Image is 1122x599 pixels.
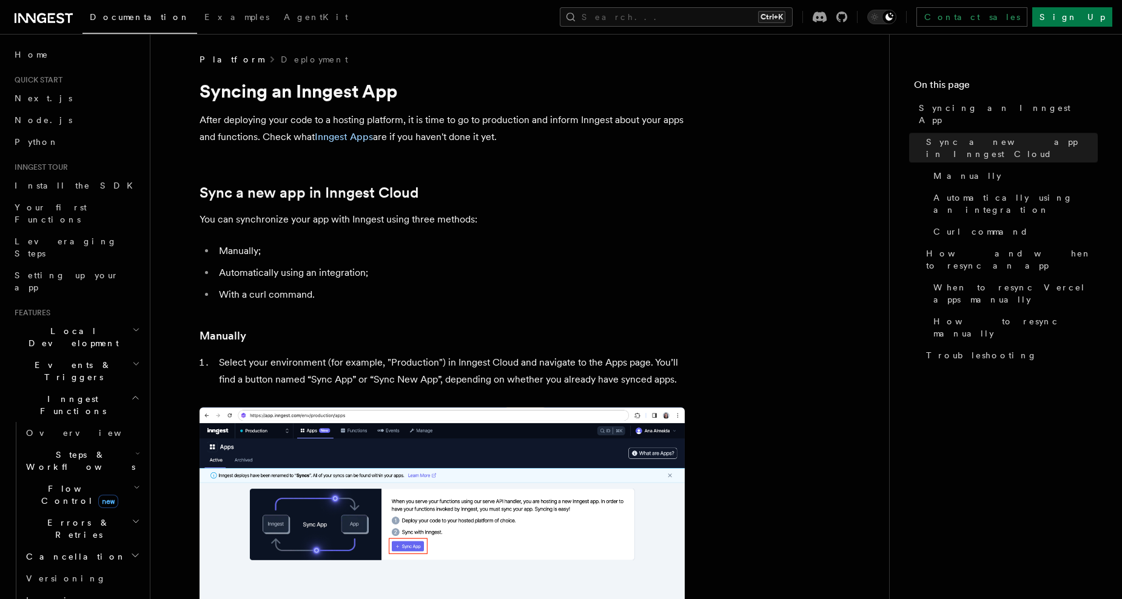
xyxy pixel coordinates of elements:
kbd: Ctrl+K [758,11,785,23]
h1: Syncing an Inngest App [200,80,685,102]
a: Documentation [82,4,197,34]
span: Your first Functions [15,202,87,224]
a: Versioning [21,567,143,589]
a: Syncing an Inngest App [914,97,1098,131]
span: Curl command [933,226,1029,238]
button: Cancellation [21,546,143,567]
li: Manually; [215,243,685,259]
span: Install the SDK [15,181,140,190]
span: Platform [200,53,264,65]
span: Inngest Functions [10,393,131,417]
a: Manually [929,165,1098,187]
span: Features [10,308,50,318]
a: How to resync manually [929,310,1098,344]
a: Next.js [10,87,143,109]
a: Sign Up [1032,7,1112,27]
span: Steps & Workflows [21,449,135,473]
a: Install the SDK [10,175,143,196]
li: Automatically using an integration; [215,264,685,281]
span: Leveraging Steps [15,236,117,258]
span: Events & Triggers [10,359,132,383]
span: When to resync Vercel apps manually [933,281,1098,306]
a: AgentKit [277,4,355,33]
span: Local Development [10,325,132,349]
p: You can synchronize your app with Inngest using three methods: [200,211,685,228]
a: Deployment [281,53,348,65]
span: Automatically using an integration [933,192,1098,216]
a: How and when to resync an app [921,243,1098,276]
span: How and when to resync an app [926,247,1098,272]
a: Setting up your app [10,264,143,298]
span: Python [15,137,59,147]
button: Steps & Workflows [21,444,143,478]
a: Troubleshooting [921,344,1098,366]
a: Manually [200,327,246,344]
span: Examples [204,12,269,22]
span: Errors & Retries [21,517,132,541]
span: Overview [26,428,151,438]
span: Documentation [90,12,190,22]
h4: On this page [914,78,1098,97]
li: With a curl command. [215,286,685,303]
span: Setting up your app [15,270,119,292]
span: Inngest tour [10,162,68,172]
button: Errors & Retries [21,512,143,546]
span: AgentKit [284,12,348,22]
a: Python [10,131,143,153]
a: Examples [197,4,277,33]
span: Troubleshooting [926,349,1037,361]
a: When to resync Vercel apps manually [929,276,1098,310]
span: Versioning [26,574,106,583]
a: Home [10,44,143,65]
button: Local Development [10,320,143,354]
a: Automatically using an integration [929,187,1098,221]
a: Sync a new app in Inngest Cloud [200,184,418,201]
span: Sync a new app in Inngest Cloud [926,136,1098,160]
button: Search...Ctrl+K [560,7,793,27]
span: Next.js [15,93,72,103]
a: Leveraging Steps [10,230,143,264]
a: Sync a new app in Inngest Cloud [921,131,1098,165]
a: Overview [21,422,143,444]
span: Home [15,49,49,61]
span: Node.js [15,115,72,125]
button: Events & Triggers [10,354,143,388]
a: Node.js [10,109,143,131]
button: Inngest Functions [10,388,143,422]
button: Flow Controlnew [21,478,143,512]
span: new [98,495,118,508]
p: After deploying your code to a hosting platform, it is time to go to production and inform Innges... [200,112,685,146]
a: Curl command [929,221,1098,243]
span: Manually [933,170,1001,182]
a: Contact sales [916,7,1027,27]
span: Quick start [10,75,62,85]
span: Syncing an Inngest App [919,102,1098,126]
span: Cancellation [21,550,126,563]
button: Toggle dark mode [867,10,896,24]
a: Your first Functions [10,196,143,230]
span: Flow Control [21,483,133,507]
li: Select your environment (for example, "Production") in Inngest Cloud and navigate to the Apps pag... [215,354,685,388]
a: Inngest Apps [315,131,373,142]
span: How to resync manually [933,315,1098,340]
